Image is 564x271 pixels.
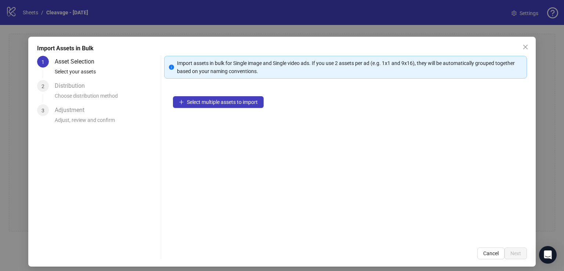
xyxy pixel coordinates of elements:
span: 3 [41,108,44,113]
button: Select multiple assets to import [173,96,264,108]
span: 2 [41,83,44,89]
span: plus [179,100,184,105]
span: info-circle [169,65,174,70]
button: Next [505,247,527,259]
span: 1 [41,59,44,65]
span: Cancel [483,250,499,256]
span: Select multiple assets to import [187,99,258,105]
div: Asset Selection [55,56,100,68]
span: close [523,44,528,50]
div: Open Intercom Messenger [539,246,557,264]
div: Choose distribution method [55,92,158,104]
div: Adjust, review and confirm [55,116,158,129]
button: Close [520,41,531,53]
div: Distribution [55,80,91,92]
button: Cancel [477,247,505,259]
div: Select your assets [55,68,158,80]
div: Import Assets in Bulk [37,44,527,53]
div: Import assets in bulk for Single image and Single video ads. If you use 2 assets per ad (e.g. 1x1... [177,59,522,75]
div: Adjustment [55,104,90,116]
